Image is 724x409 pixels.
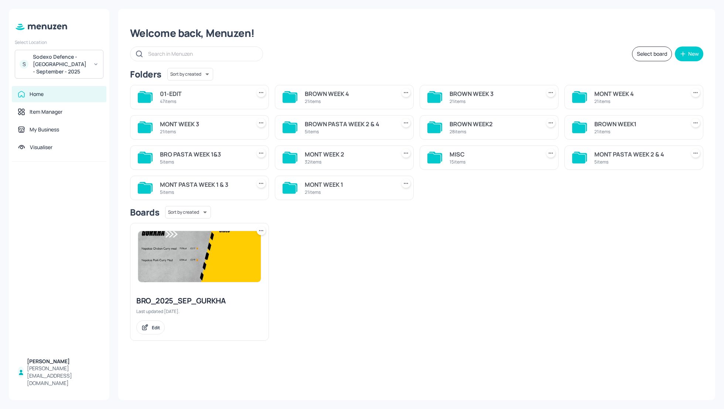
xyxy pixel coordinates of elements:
[30,108,62,116] div: Item Manager
[30,126,59,133] div: My Business
[136,308,263,315] div: Last updated [DATE].
[160,128,248,135] div: 21 items
[594,128,682,135] div: 21 items
[30,90,44,98] div: Home
[160,150,248,159] div: BRO PASTA WEEK 1&3
[594,120,682,128] div: BROWN WEEK1
[27,358,100,365] div: [PERSON_NAME]
[20,60,28,69] div: S
[450,98,537,104] div: 21 items
[450,120,537,128] div: BROWN WEEK2
[160,89,248,98] div: 01-EDIT
[33,53,89,75] div: Sodexo Defence - [GEOGRAPHIC_DATA] - September - 2025
[136,296,263,306] div: BRO_2025_SEP_GURKHA
[138,231,261,282] img: 2025-08-27-17563061742593a76efifwe.jpeg
[167,67,213,82] div: Sort by created
[450,150,537,159] div: MISC
[130,68,161,80] div: Folders
[160,180,248,189] div: MONT PASTA WEEK 1 & 3
[305,159,393,165] div: 32 items
[15,39,103,45] div: Select Location
[130,206,159,218] div: Boards
[594,89,682,98] div: MONT WEEK 4
[675,47,703,61] button: New
[305,120,393,128] div: BROWN PASTA WEEK 2 & 4
[305,89,393,98] div: BROWN WEEK 4
[594,159,682,165] div: 5 items
[305,98,393,104] div: 21 items
[152,324,160,331] div: Edit
[160,98,248,104] div: 47 items
[160,189,248,195] div: 5 items
[305,128,393,135] div: 5 items
[305,150,393,159] div: MONT WEEK 2
[450,159,537,165] div: 15 items
[165,205,211,220] div: Sort by created
[450,89,537,98] div: BROWN WEEK 3
[594,150,682,159] div: MONT PASTA WEEK 2 & 4
[688,51,699,56] div: New
[130,27,703,40] div: Welcome back, Menuzen!
[305,189,393,195] div: 21 items
[594,98,682,104] div: 21 items
[148,48,255,59] input: Search in Menuzen
[160,120,248,128] div: MONT WEEK 3
[160,159,248,165] div: 5 items
[305,180,393,189] div: MONT WEEK 1
[450,128,537,135] div: 28 items
[27,365,100,387] div: [PERSON_NAME][EMAIL_ADDRESS][DOMAIN_NAME]
[632,47,672,61] button: Select board
[30,144,52,151] div: Visualiser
